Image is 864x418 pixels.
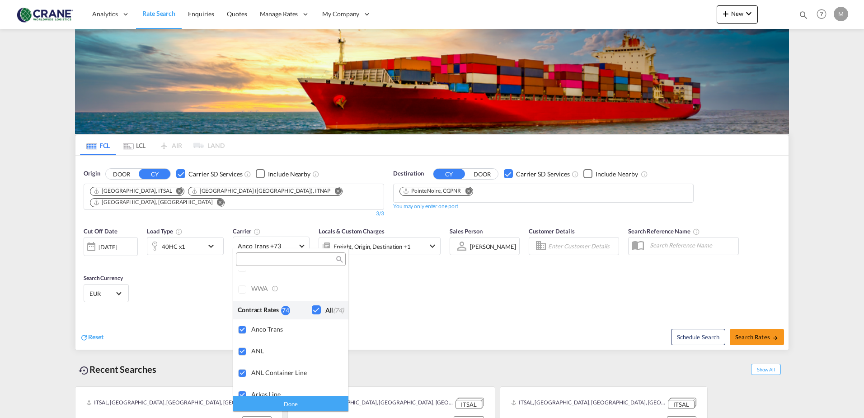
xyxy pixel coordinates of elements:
div: 74 [281,306,290,315]
md-icon: s18 icon-information-outline [272,285,280,293]
md-icon: icon-magnify [335,256,342,263]
div: ANL Container Line [251,369,341,376]
md-checkbox: Checkbox No Ink [312,305,344,315]
div: Contract Rates [238,305,281,315]
div: Done [233,395,348,411]
div: All [325,306,344,315]
div: WWA [251,285,341,293]
div: Anco Trans [251,325,341,333]
span: (74) [333,306,344,314]
div: ANL [251,347,341,355]
div: Arkas Line [251,390,341,398]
